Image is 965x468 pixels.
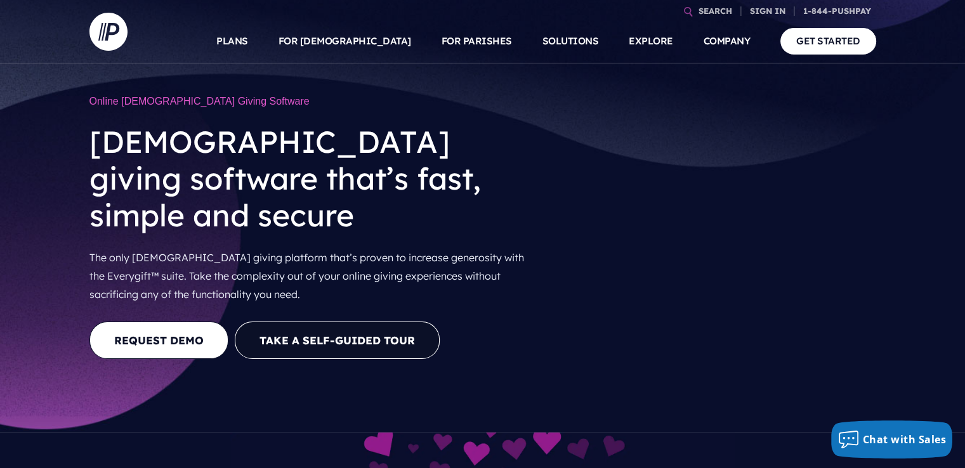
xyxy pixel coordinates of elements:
[704,19,751,63] a: COMPANY
[230,435,735,448] picture: everygift-impact
[235,322,440,359] button: Take a Self-guided Tour
[89,322,228,359] a: REQUEST DEMO
[216,19,248,63] a: PLANS
[89,89,540,114] h1: Online [DEMOGRAPHIC_DATA] Giving Software
[442,19,512,63] a: FOR PARISHES
[89,114,540,244] h2: [DEMOGRAPHIC_DATA] giving software that’s fast, simple and secure
[542,19,599,63] a: SOLUTIONS
[831,420,953,458] button: Chat with Sales
[863,432,947,446] span: Chat with Sales
[629,19,673,63] a: EXPLORE
[279,19,411,63] a: FOR [DEMOGRAPHIC_DATA]
[780,28,876,54] a: GET STARTED
[89,244,540,308] p: The only [DEMOGRAPHIC_DATA] giving platform that’s proven to increase generosity with the Everygi...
